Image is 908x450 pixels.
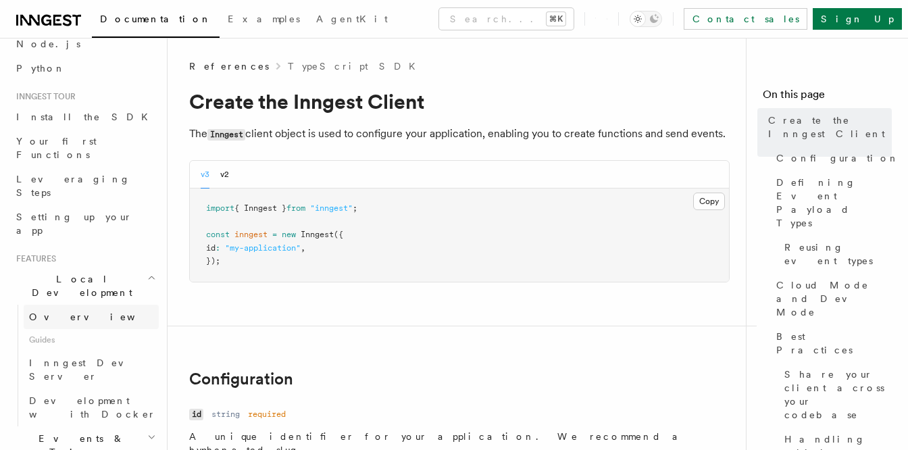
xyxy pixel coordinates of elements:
span: Python [16,63,66,74]
span: ; [353,203,357,213]
button: v3 [201,161,209,189]
span: Overview [29,311,168,322]
a: Reusing event types [779,235,892,273]
a: Configuration [189,370,293,389]
span: { Inngest } [234,203,286,213]
span: , [301,243,305,253]
span: Share your client across your codebase [784,368,892,422]
a: Sign Up [813,8,902,30]
a: Contact sales [684,8,807,30]
span: Inngest Dev Server [29,357,145,382]
button: Copy [693,193,725,210]
a: Install the SDK [11,105,159,129]
button: Toggle dark mode [630,11,662,27]
span: Features [11,253,56,264]
a: Examples [220,4,308,36]
span: import [206,203,234,213]
a: Setting up your app [11,205,159,243]
a: Overview [24,305,159,329]
span: Create the Inngest Client [768,114,892,141]
span: Inngest [301,230,334,239]
a: TypeScript SDK [288,59,424,73]
button: v2 [220,161,229,189]
a: Your first Functions [11,129,159,167]
a: Python [11,56,159,80]
span: Your first Functions [16,136,97,160]
span: Setting up your app [16,211,132,236]
span: "inngest" [310,203,353,213]
a: Share your client across your codebase [779,362,892,427]
span: Examples [228,14,300,24]
dd: required [248,409,286,420]
span: ({ [334,230,343,239]
p: The client object is used to configure your application, enabling you to create functions and sen... [189,124,730,144]
span: id [206,243,216,253]
span: Inngest tour [11,91,76,102]
button: Search...⌘K [439,8,574,30]
a: AgentKit [308,4,396,36]
span: Leveraging Steps [16,174,130,198]
span: Local Development [11,272,147,299]
a: Leveraging Steps [11,167,159,205]
span: Install the SDK [16,111,156,122]
span: References [189,59,269,73]
a: Configuration [771,146,892,170]
span: AgentKit [316,14,388,24]
span: inngest [234,230,268,239]
span: }); [206,256,220,266]
a: Create the Inngest Client [763,108,892,146]
span: Cloud Mode and Dev Mode [776,278,892,319]
div: Local Development [11,305,159,426]
span: Configuration [776,151,899,165]
a: Cloud Mode and Dev Mode [771,273,892,324]
kbd: ⌘K [547,12,565,26]
a: Documentation [92,4,220,38]
a: Node.js [11,32,159,56]
a: Best Practices [771,324,892,362]
span: = [272,230,277,239]
span: "my-application" [225,243,301,253]
span: Reusing event types [784,241,892,268]
span: Defining Event Payload Types [776,176,892,230]
code: Inngest [207,129,245,141]
span: Node.js [16,39,80,49]
span: Documentation [100,14,211,24]
h4: On this page [763,86,892,108]
dd: string [211,409,240,420]
h1: Create the Inngest Client [189,89,730,114]
a: Development with Docker [24,389,159,426]
span: const [206,230,230,239]
code: id [189,409,203,420]
span: Guides [24,329,159,351]
button: Local Development [11,267,159,305]
a: Inngest Dev Server [24,351,159,389]
a: Defining Event Payload Types [771,170,892,235]
span: new [282,230,296,239]
span: : [216,243,220,253]
span: Development with Docker [29,395,156,420]
span: Best Practices [776,330,892,357]
span: from [286,203,305,213]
